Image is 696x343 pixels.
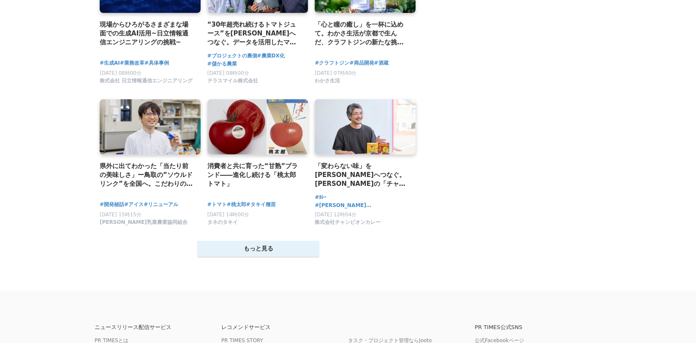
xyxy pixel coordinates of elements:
a: #業務改革 [120,59,144,67]
a: わかさ生活 [315,80,340,86]
a: #タキイ種苗 [246,201,276,209]
a: 現場からひろがるさまざまな場面での生成AI活用~日立情報通信エンジニアリングの挑戦~ [100,20,194,47]
a: #農業DX化 [257,52,285,60]
p: PR TIMES公式SNS [475,324,601,330]
a: “30年超売れ続けるトマトジュース”を[PERSON_NAME]へつなぐ。データを活用したマニュアル整備に挑む、[GEOGRAPHIC_DATA]の取り組み [207,20,302,47]
a: #プロジェクトの裏側 [207,52,257,60]
button: もっと見る [198,241,319,257]
span: 株式会社チャンピオンカレー [315,219,381,226]
a: 県外に出てわかった「当たり前の美味しさ」ー鳥取の”ソウルドリンク”を全国へ。こだわりのアイス「白バラプレミアム」に込めた生乳への自信と想い。 [100,161,194,189]
p: ニュースリリース配信サービス [95,324,221,330]
a: タネのタキイ [207,221,238,227]
a: #具体事例 [144,59,169,67]
a: #アイス [124,201,144,209]
a: #開発秘話 [100,201,124,209]
span: [DATE] 08時00分 [100,70,141,76]
a: 消費者と共に育った“甘熟”ブランド――進化し続ける「桃太郎トマト」 [207,161,302,189]
span: タネのタキイ [207,219,238,226]
a: #儲かる農業 [207,60,237,68]
span: わかさ生活 [315,77,340,84]
span: 株式会社 日立情報通信エンジニアリング [100,77,193,84]
a: #桃太郎 [227,201,246,209]
a: #トマト [207,201,227,209]
p: レコメンドサービス [221,324,348,330]
a: #リニューアル [144,201,178,209]
a: #酒蔵 [374,59,388,67]
span: [DATE] 14時00分 [207,212,249,218]
a: #ｶﾚｰ [315,193,326,201]
span: [DATE] 12時04分 [315,212,356,218]
a: #[PERSON_NAME][GEOGRAPHIC_DATA] [315,201,409,210]
a: #生成AI [100,59,120,67]
a: 「心と瞳の癒し」を一杯に込めて。わかさ生活が京都で生んだ、クラフトジンの新たな挑戦「Berry & [PERSON_NAME]」 [315,20,409,47]
a: 株式会社 日立情報通信エンジニアリング [100,80,193,86]
span: [DATE] 07時40分 [315,70,356,76]
a: #クラフトジン [315,59,349,67]
a: [PERSON_NAME]乳業農業協同組合 [100,221,188,227]
span: [DATE] 08時00分 [207,70,249,76]
a: 株式会社チャンピオンカレー [315,221,381,227]
span: [DATE] 15時15分 [100,212,141,218]
a: #商品開発 [349,59,374,67]
span: テラスマイル株式会社 [207,77,258,84]
a: 「変わらない味」を[PERSON_NAME]へつなぐ。[PERSON_NAME]の「チャンピオン」が目指す[PERSON_NAME] [315,161,409,189]
span: [PERSON_NAME]乳業農業協同組合 [100,219,188,226]
a: テラスマイル株式会社 [207,80,258,86]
